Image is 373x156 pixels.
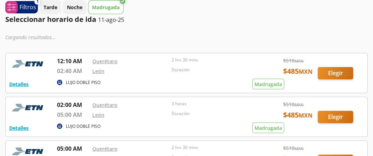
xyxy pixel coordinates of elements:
a: Querétaro [92,145,117,152]
em: Cargando resultados ... [5,34,56,41]
button: Madrugada [88,0,124,14]
button: 1Filtros [5,1,38,13]
p: Tarde [44,4,57,11]
button: Detalles [9,80,29,88]
button: Detalles [9,124,29,132]
a: Querétaro [92,102,117,108]
a: Querétaro [92,58,117,65]
p: 11-ago-25 [98,16,124,24]
p: LUJO DOBLE PISO [66,79,101,86]
button: Noche [63,0,86,14]
button: Tarde [40,0,61,14]
a: León [92,68,104,74]
p: Filtros [19,3,36,11]
a: León [92,112,104,118]
p: Noche [67,4,82,11]
p: LUJO DOBLE PISO [66,123,101,130]
p: Madrugada [92,4,120,11]
p: Seleccionar horario de ida [5,14,96,25]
